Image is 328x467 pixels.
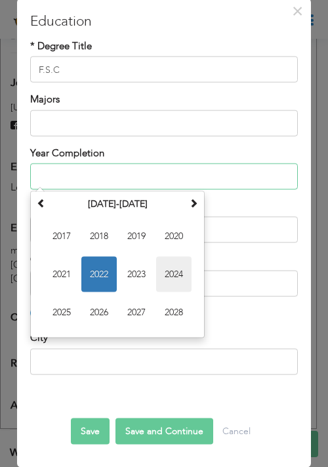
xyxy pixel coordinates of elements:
[216,418,257,445] button: Cancel
[156,257,192,292] span: 2024
[115,418,213,445] button: Save and Continue
[189,198,198,208] span: Next Decade
[30,331,48,345] label: City
[30,11,288,31] h3: Education
[44,219,79,254] span: 2017
[37,198,46,208] span: Previous Decade
[119,219,154,254] span: 2019
[30,146,104,160] label: Year Completion
[10,215,306,286] div: Add your educational degree.
[71,418,110,445] button: Save
[30,39,92,53] label: * Degree Title
[156,295,192,330] span: 2028
[81,257,117,292] span: 2022
[30,93,60,106] label: Majors
[44,257,79,292] span: 2021
[81,295,117,330] span: 2026
[49,194,186,214] th: Select Decade
[81,219,117,254] span: 2018
[119,257,154,292] span: 2023
[44,295,79,330] span: 2025
[156,219,192,254] span: 2020
[119,295,154,330] span: 2027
